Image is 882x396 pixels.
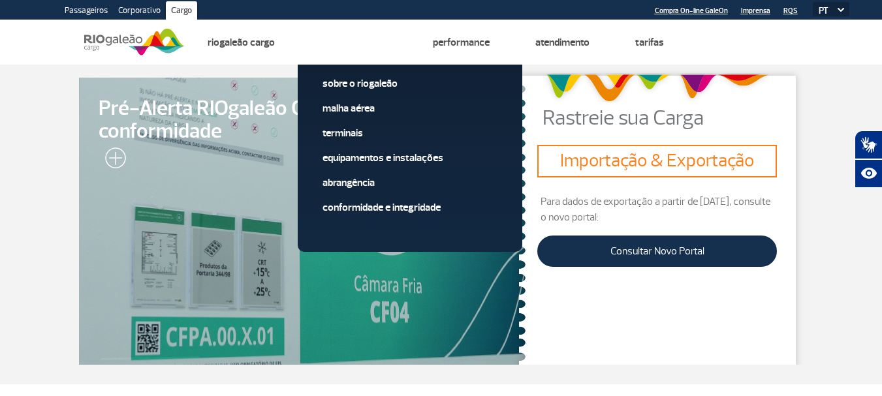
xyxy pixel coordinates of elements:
div: Plugin de acessibilidade da Hand Talk. [855,130,882,188]
span: Pré-Alerta RIOgaleão Cargo: Eficiência e conformidade [99,97,506,143]
a: Atendimento [535,36,590,49]
h3: Importação & Exportação [543,150,772,172]
p: Para dados de exportação a partir de [DATE], consulte o novo portal: [537,194,777,225]
a: Compra On-line GaleOn [655,7,728,15]
img: grafismo [541,68,773,108]
a: Riogaleão Cargo [208,36,275,49]
a: Corporativo [113,1,166,22]
a: Tarifas [635,36,664,49]
button: Abrir tradutor de língua de sinais. [855,130,882,159]
a: Conformidade e Integridade [323,200,497,215]
a: Imprensa [741,7,770,15]
a: Sobre o RIOgaleão [323,76,497,91]
a: Cargo [166,1,197,22]
p: Rastreie sua Carga [543,108,804,129]
a: Consultar Novo Portal [537,236,777,267]
a: Soluções Cargo [321,36,387,49]
a: Terminais [323,126,497,140]
a: Passageiros [59,1,113,22]
a: Performance [433,36,490,49]
a: Pré-Alerta RIOgaleão Cargo: Eficiência e conformidade [79,78,526,365]
a: Abrangência [323,175,497,190]
a: Malha Aérea [323,101,497,115]
a: RQS [783,7,798,15]
button: Abrir recursos assistivos. [855,159,882,188]
a: Equipamentos e Instalações [323,151,497,165]
img: leia-mais [99,147,126,174]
